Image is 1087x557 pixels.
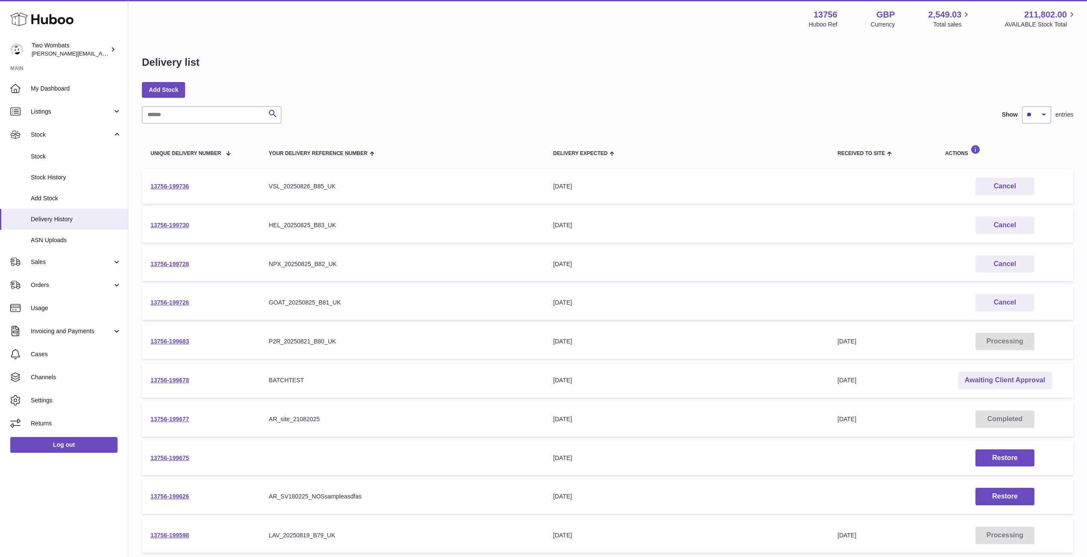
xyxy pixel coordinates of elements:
[269,376,536,384] div: BATCHTEST
[553,337,820,346] div: [DATE]
[150,377,189,384] a: 13756-199678
[553,151,607,156] span: Delivery Expected
[813,9,837,21] strong: 13756
[975,294,1034,311] button: Cancel
[31,373,121,381] span: Channels
[269,493,536,501] div: AR_SV180225_NOSsampleasdfas
[31,350,121,358] span: Cases
[553,182,820,191] div: [DATE]
[269,182,536,191] div: VSL_20250826_B85_UK
[31,173,121,182] span: Stock History
[1005,9,1077,29] a: 211,802.00 AVAILABLE Stock Total
[837,338,856,345] span: [DATE]
[150,532,189,539] a: 13756-199598
[10,43,23,56] img: philip.carroll@twowombats.com
[871,21,895,29] div: Currency
[142,56,200,69] h1: Delivery list
[958,372,1052,389] a: Awaiting Client Approval
[31,152,121,161] span: Stock
[553,415,820,423] div: [DATE]
[31,281,112,289] span: Orders
[553,221,820,229] div: [DATE]
[31,419,121,428] span: Returns
[150,183,189,190] a: 13756-199736
[975,255,1034,273] button: Cancel
[269,221,536,229] div: HEL_20250825_B83_UK
[269,531,536,539] div: LAV_20250819_B79_UK
[933,21,971,29] span: Total sales
[31,258,112,266] span: Sales
[269,151,368,156] span: Your Delivery Reference Number
[945,145,1065,156] div: Actions
[150,151,221,156] span: Unique Delivery Number
[553,299,820,307] div: [DATE]
[975,178,1034,195] button: Cancel
[928,9,972,29] a: 2,549.03 Total sales
[150,493,189,500] a: 13756-199626
[31,108,112,116] span: Listings
[553,531,820,539] div: [DATE]
[150,454,189,461] a: 13756-199675
[32,41,109,58] div: Two Wombats
[837,532,856,539] span: [DATE]
[31,215,121,223] span: Delivery History
[269,415,536,423] div: AR_site_21082025
[269,337,536,346] div: P2R_20250821_B80_UK
[928,9,962,21] span: 2,549.03
[31,396,121,405] span: Settings
[837,151,885,156] span: Received to Site
[809,21,837,29] div: Huboo Ref
[1002,111,1018,119] label: Show
[553,493,820,501] div: [DATE]
[837,377,856,384] span: [DATE]
[150,261,189,267] a: 13756-199728
[1055,111,1073,119] span: entries
[1024,9,1067,21] span: 211,802.00
[31,327,112,335] span: Invoicing and Payments
[31,304,121,312] span: Usage
[150,416,189,422] a: 13756-199677
[876,9,895,21] strong: GBP
[975,488,1034,505] button: Restore
[975,217,1034,234] button: Cancel
[150,299,189,306] a: 13756-199726
[553,454,820,462] div: [DATE]
[10,437,118,452] a: Log out
[31,236,121,244] span: ASN Uploads
[269,299,536,307] div: GOAT_20250825_B81_UK
[553,260,820,268] div: [DATE]
[553,376,820,384] div: [DATE]
[975,449,1034,467] button: Restore
[31,131,112,139] span: Stock
[837,416,856,422] span: [DATE]
[31,85,121,93] span: My Dashboard
[1005,21,1077,29] span: AVAILABLE Stock Total
[269,260,536,268] div: NPX_20250825_B82_UK
[150,222,189,229] a: 13756-199730
[142,82,185,97] a: Add Stock
[31,194,121,202] span: Add Stock
[32,50,217,57] span: [PERSON_NAME][EMAIL_ADDRESS][PERSON_NAME][DOMAIN_NAME]
[150,338,189,345] a: 13756-199683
